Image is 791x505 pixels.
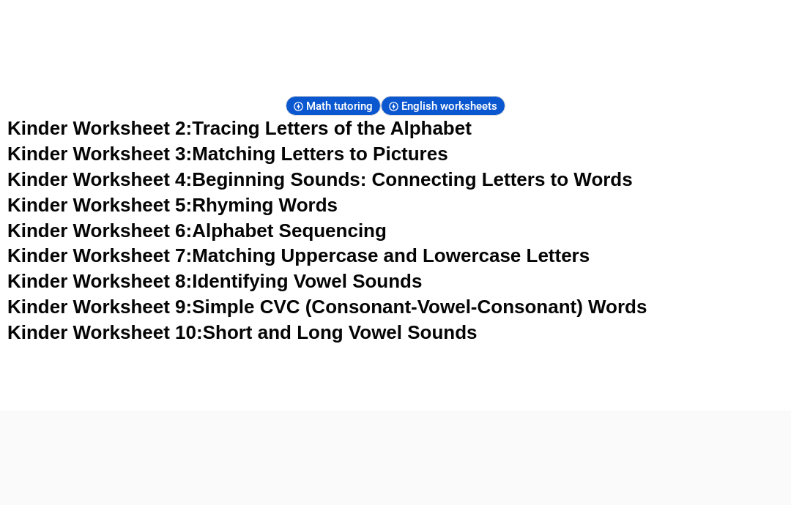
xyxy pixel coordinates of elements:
span: Kinder Worksheet 2: [7,117,192,139]
div: English worksheets [381,96,505,116]
span: English worksheets [401,100,502,113]
span: Kinder Worksheet 10: [7,321,203,343]
span: Kinder Worksheet 3: [7,143,192,165]
span: Math tutoring [306,100,377,113]
a: Kinder Worksheet 4:Beginning Sounds: Connecting Letters to Words [7,168,633,190]
a: Kinder Worksheet 8:Identifying Vowel Sounds [7,270,422,292]
span: Kinder Worksheet 7: [7,244,192,266]
iframe: Chat Widget [540,340,791,505]
span: Kinder Worksheet 4: [7,168,192,190]
a: Kinder Worksheet 3:Matching Letters to Pictures [7,143,448,165]
a: Kinder Worksheet 10:Short and Long Vowel Sounds [7,321,478,343]
a: Kinder Worksheet 7:Matching Uppercase and Lowercase Letters [7,244,590,266]
span: Kinder Worksheet 9: [7,296,192,318]
span: Kinder Worksheet 8: [7,270,192,292]
a: Kinder Worksheet 9:Simple CVC (Consonant-Vowel-Consonant) Words [7,296,647,318]
iframe: Advertisement [28,411,764,501]
span: Kinder Worksheet 6: [7,220,192,242]
a: Kinder Worksheet 6:Alphabet Sequencing [7,220,387,242]
a: Kinder Worksheet 5:Rhyming Words [7,194,338,216]
div: Math tutoring [286,96,381,116]
a: Kinder Worksheet 2:Tracing Letters of the Alphabet [7,117,472,139]
span: Kinder Worksheet 5: [7,194,192,216]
